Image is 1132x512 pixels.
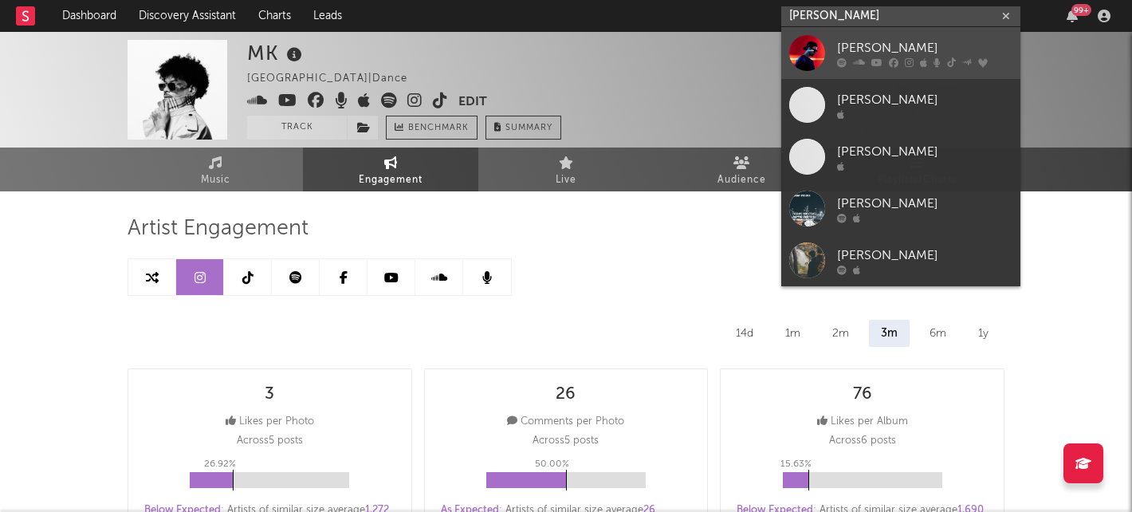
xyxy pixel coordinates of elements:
div: 3 [265,385,274,404]
a: [PERSON_NAME] [781,79,1020,131]
p: Across 6 posts [829,431,896,451]
div: Comments per Photo [507,412,624,431]
div: 14d [724,320,765,347]
span: Engagement [359,171,423,190]
div: [PERSON_NAME] [837,194,1012,213]
div: 6m [918,320,958,347]
button: Summary [485,116,561,140]
div: 1y [966,320,1000,347]
a: [PERSON_NAME] [781,234,1020,286]
p: 50.00 % [535,455,569,474]
div: 99 + [1071,4,1091,16]
a: Engagement [303,148,478,191]
button: Edit [458,93,487,112]
div: 76 [853,385,872,404]
div: [PERSON_NAME] [837,246,1012,265]
div: 2m [820,320,861,347]
div: 26 [556,385,576,404]
button: 99+ [1067,10,1078,22]
div: Likes per Photo [226,412,314,431]
a: [PERSON_NAME] [781,131,1020,183]
span: Benchmark [408,119,469,138]
a: Audience [654,148,829,191]
div: 3m [869,320,910,347]
a: [PERSON_NAME] [781,27,1020,79]
a: Benchmark [386,116,478,140]
input: Search for artists [781,6,1020,26]
div: [PERSON_NAME] [837,142,1012,161]
a: [PERSON_NAME] [781,183,1020,234]
span: Artist Engagement [128,219,309,238]
span: Live [556,171,576,190]
span: Audience [717,171,766,190]
div: [PERSON_NAME] [837,90,1012,109]
div: [GEOGRAPHIC_DATA] | Dance [247,69,426,89]
p: 15.63 % [780,455,812,474]
div: MK [247,40,306,66]
a: Music [128,148,303,191]
span: Summary [505,124,552,132]
p: Across 5 posts [237,431,303,451]
p: Across 5 posts [533,431,599,451]
p: 26.92 % [204,455,236,474]
div: [PERSON_NAME] [837,38,1012,57]
div: 1m [773,320,812,347]
span: Music [201,171,230,190]
div: Likes per Album [817,412,908,431]
a: Live [478,148,654,191]
button: Track [247,116,347,140]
